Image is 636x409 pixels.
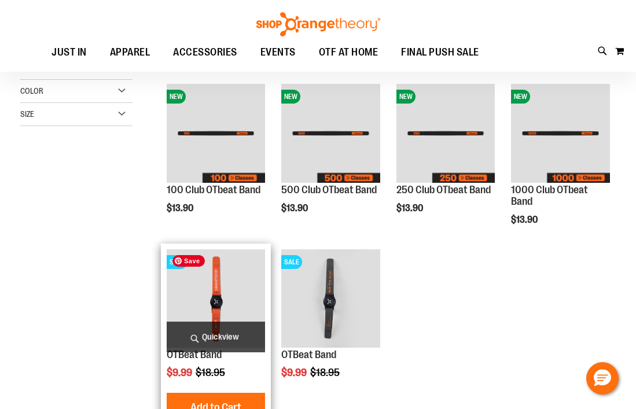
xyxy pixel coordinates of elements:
a: OTBeat Band [281,349,336,360]
span: NEW [396,90,416,104]
a: Quickview [167,322,266,352]
span: SALE [281,255,302,269]
span: APPAREL [110,39,150,65]
span: Color [20,86,43,95]
img: OTBeat Band [167,249,266,348]
span: NEW [167,90,186,104]
a: Image of 1000 Club OTbeat BandNEW [511,84,610,185]
a: JUST IN [40,39,98,66]
div: product [505,78,616,248]
a: OTBeat BandSALE [167,249,266,350]
span: OTF AT HOME [319,39,378,65]
a: Image of 250 Club OTbeat BandNEW [396,84,495,185]
span: $13.90 [511,215,539,225]
a: OTBeat BandSALE [281,249,380,350]
span: $18.95 [196,367,227,378]
span: $9.99 [167,367,194,378]
div: product [275,244,386,408]
div: product [161,78,271,237]
a: Image of 100 Club OTbeat BandNEW [167,84,266,185]
span: $13.90 [167,203,195,213]
span: SALE [167,255,188,269]
a: 100 Club OTbeat Band [167,184,260,196]
span: $9.99 [281,367,308,378]
span: ACCESSORIES [173,39,237,65]
span: Save [172,255,205,267]
button: Hello, have a question? Let’s chat. [586,362,619,395]
span: $13.90 [396,203,425,213]
span: EVENTS [260,39,296,65]
a: 1000 Club OTbeat Band [511,184,588,207]
a: OTF AT HOME [307,39,390,66]
span: Size [20,109,34,119]
img: Image of 1000 Club OTbeat Band [511,84,610,183]
span: NEW [281,90,300,104]
a: ACCESSORIES [161,39,249,65]
img: Image of 500 Club OTbeat Band [281,84,380,183]
img: OTBeat Band [281,249,380,348]
span: FINAL PUSH SALE [401,39,479,65]
span: $18.95 [310,367,341,378]
img: Image of 250 Club OTbeat Band [396,84,495,183]
a: APPAREL [98,39,162,66]
div: product [391,78,501,237]
a: FINAL PUSH SALE [389,39,491,66]
a: OTBeat Band [167,349,222,360]
div: product [275,78,386,237]
span: NEW [511,90,530,104]
a: EVENTS [249,39,307,66]
a: Image of 500 Club OTbeat BandNEW [281,84,380,185]
span: JUST IN [52,39,87,65]
img: Image of 100 Club OTbeat Band [167,84,266,183]
a: 250 Club OTbeat Band [396,184,491,196]
span: $13.90 [281,203,310,213]
img: Shop Orangetheory [255,12,382,36]
a: 500 Club OTbeat Band [281,184,377,196]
